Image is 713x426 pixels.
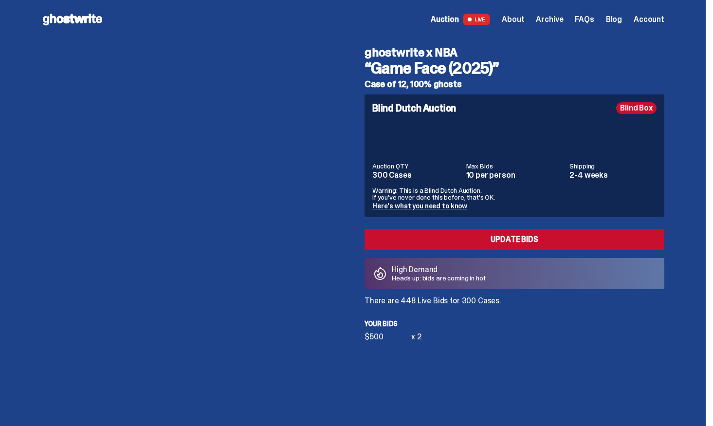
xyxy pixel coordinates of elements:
div: Blind Box [616,102,657,114]
dt: Auction QTY [372,163,460,169]
a: Archive [536,16,563,23]
a: Blog [606,16,622,23]
h3: “Game Face (2025)” [365,60,664,76]
dd: 10 per person [466,171,564,179]
p: Heads up: bids are coming in hot [392,275,486,281]
div: x 2 [411,333,422,341]
a: About [502,16,524,23]
dt: Max Bids [466,163,564,169]
dt: Shipping [569,163,657,169]
p: Your bids [365,320,664,327]
span: Auction [431,16,459,23]
a: FAQs [575,16,594,23]
a: Auction LIVE [431,14,490,25]
dd: 300 Cases [372,171,460,179]
h5: Case of 12, 100% ghosts [365,80,664,89]
p: High Demand [392,266,486,274]
span: LIVE [463,14,491,25]
a: Here's what you need to know [372,202,467,210]
h4: ghostwrite x NBA [365,47,664,58]
p: There are 448 Live Bids for 300 Cases. [365,297,664,305]
p: Warning: This is a Blind Dutch Auction. If you’ve never done this before, that’s OK. [372,187,657,201]
a: Update Bids [365,229,664,250]
div: $500 [365,333,411,341]
h4: Blind Dutch Auction [372,103,456,113]
dd: 2-4 weeks [569,171,657,179]
a: Account [634,16,664,23]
